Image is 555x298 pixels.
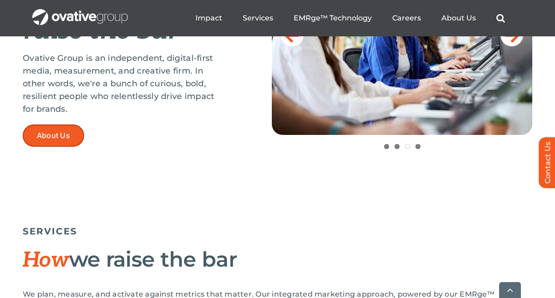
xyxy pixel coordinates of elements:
[294,14,372,23] a: EMRge™ Technology
[23,226,532,237] h5: SERVICES
[496,14,505,23] a: Search
[195,14,222,23] a: Impact
[23,248,69,273] span: How
[37,131,70,140] span: About Us
[23,52,226,115] p: Ovative Group is an independent, digital-first media, measurement, and creative firm. In other wo...
[405,144,410,149] a: 3
[32,8,128,17] a: OG_Full_horizontal_WHT
[23,248,532,272] h2: we raise the bar
[415,144,420,149] a: 4
[395,144,400,149] a: 2
[384,144,389,149] a: 1
[441,14,476,23] a: About Us
[23,124,84,147] a: About Us
[195,4,505,33] nav: Menu
[243,14,273,23] a: Services
[392,14,421,23] a: Careers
